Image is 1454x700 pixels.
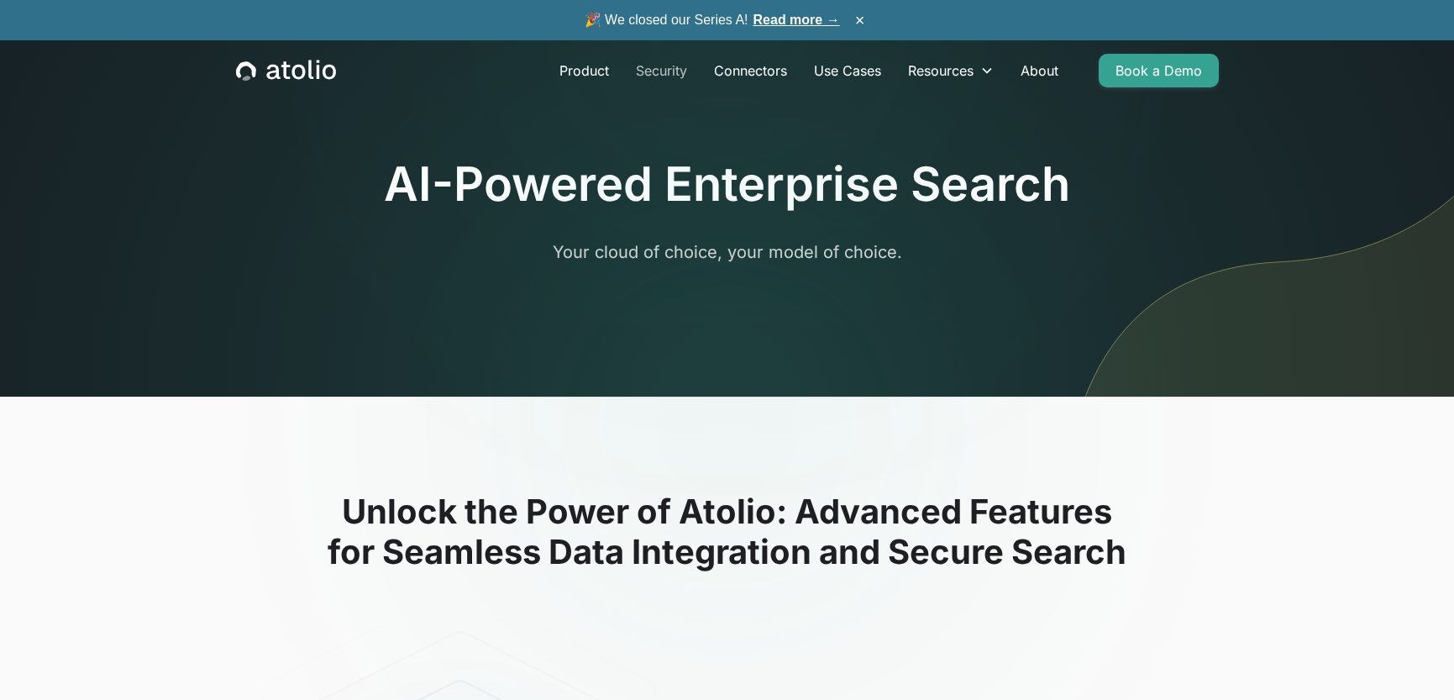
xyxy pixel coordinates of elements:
a: Product [546,54,622,87]
a: Read more → [753,13,840,27]
p: Your cloud of choice, your model of choice. [405,239,1050,265]
button: × [850,11,870,29]
a: About [1007,54,1072,87]
a: Book a Demo [1099,54,1219,87]
h1: AI-Powered Enterprise Search [384,156,1070,213]
div: Resources [908,61,974,81]
h2: Unlock the Power of Atolio: Advanced Features for Seamless Data Integration and Secure Search [190,492,1265,572]
a: home [236,60,336,82]
div: Resources [895,54,1007,87]
a: Security [622,54,701,87]
a: Use Cases [800,54,895,87]
img: line [1060,7,1454,397]
a: Connectors [701,54,800,87]
span: 🎉 We closed our Series A! [585,10,840,30]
